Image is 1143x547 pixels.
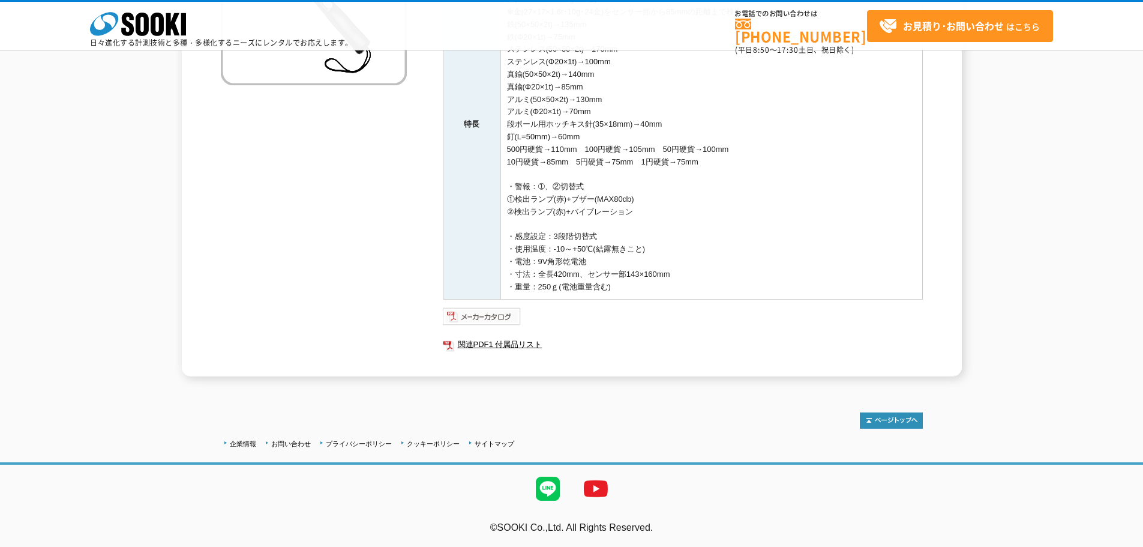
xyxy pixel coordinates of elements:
a: テストMail [1097,535,1143,545]
a: [PHONE_NUMBER] [735,19,867,43]
a: お見積り･お問い合わせはこちら [867,10,1053,42]
a: プライバシーポリシー [326,440,392,447]
img: トップページへ [860,413,923,429]
img: メーカーカタログ [443,307,521,326]
span: 17:30 [777,44,799,55]
a: クッキーポリシー [407,440,460,447]
img: YouTube [572,465,620,513]
a: サイトマップ [475,440,514,447]
span: はこちら [879,17,1040,35]
span: (平日 ～ 土日、祝日除く) [735,44,854,55]
strong: お見積り･お問い合わせ [903,19,1004,33]
span: お電話でのお問い合わせは [735,10,867,17]
a: メーカーカタログ [443,315,521,324]
a: 関連PDF1 付属品リスト [443,337,923,352]
p: 日々進化する計測技術と多種・多様化するニーズにレンタルでお応えします。 [90,39,353,46]
img: LINE [524,465,572,513]
a: お問い合わせ [271,440,311,447]
span: 8:50 [753,44,770,55]
a: 企業情報 [230,440,256,447]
